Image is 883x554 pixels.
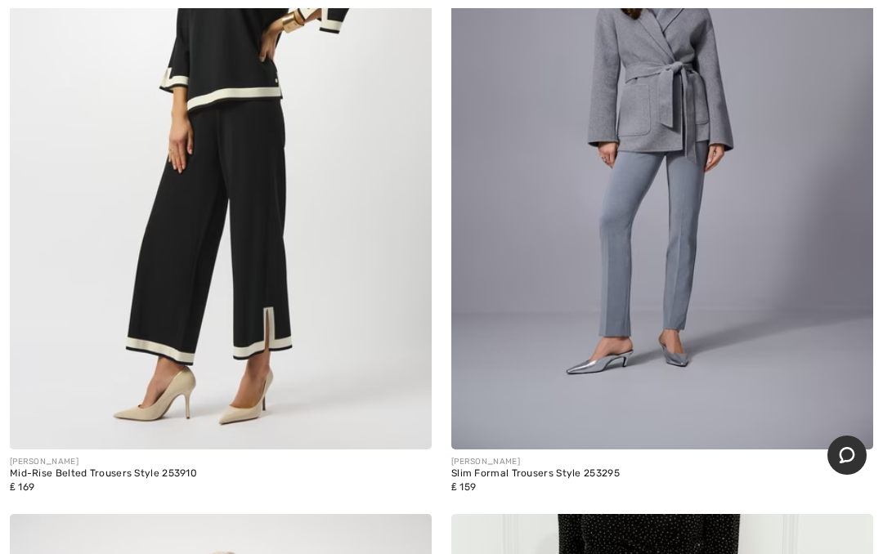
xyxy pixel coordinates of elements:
span: ₤ 159 [451,481,476,493]
div: [PERSON_NAME] [451,456,873,468]
span: ₤ 169 [10,481,34,493]
div: Slim Formal Trousers Style 253295 [451,468,873,480]
div: Mid-Rise Belted Trousers Style 253910 [10,468,432,480]
iframe: Opens a widget where you can chat to one of our agents [827,436,867,476]
div: [PERSON_NAME] [10,456,432,468]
